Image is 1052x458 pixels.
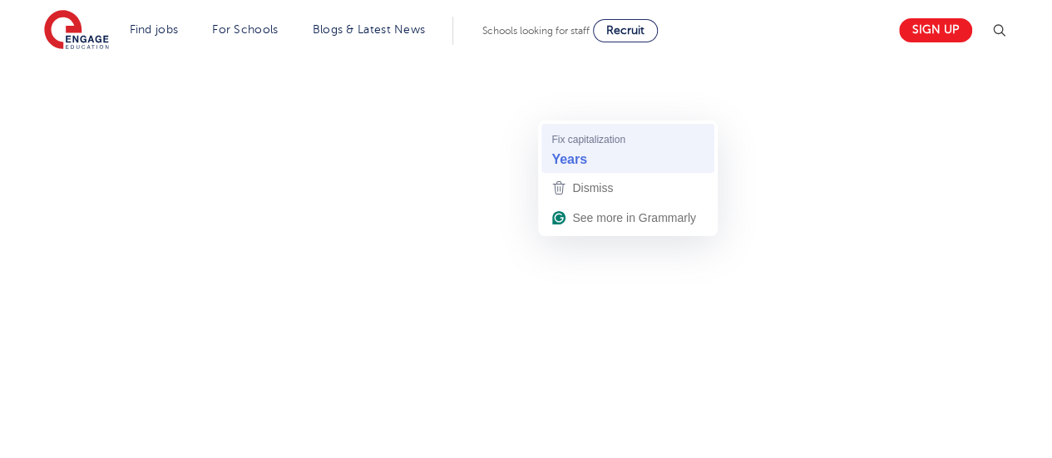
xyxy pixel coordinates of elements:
[606,24,645,37] span: Recruit
[899,18,972,42] a: Sign up
[130,23,179,36] a: Find jobs
[44,10,109,52] img: Engage Education
[313,23,426,36] a: Blogs & Latest News
[482,25,590,37] span: Schools looking for staff
[593,19,658,42] a: Recruit
[212,23,278,36] a: For Schools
